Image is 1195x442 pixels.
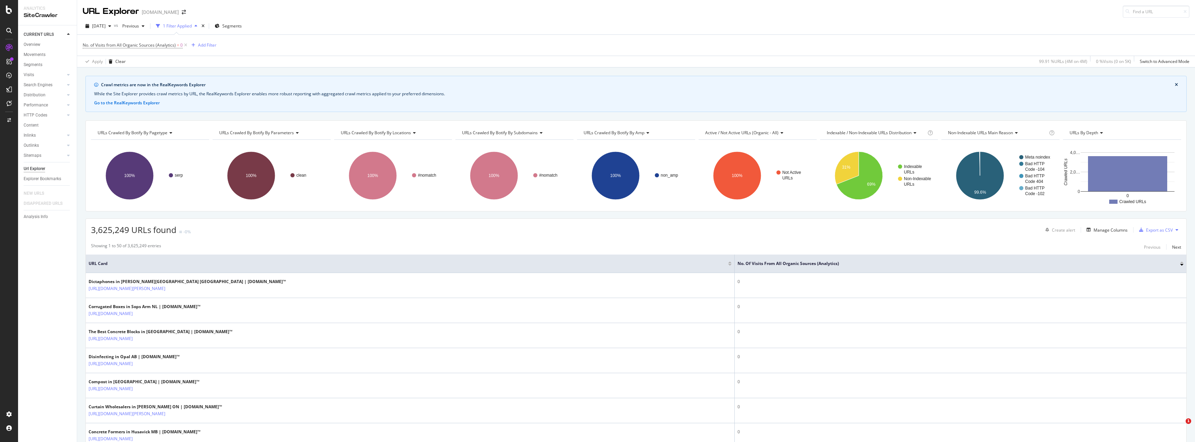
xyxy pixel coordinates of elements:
h4: Indexable / Non-Indexable URLs Distribution [825,127,926,138]
div: Sitemaps [24,152,41,159]
div: Previous [1144,244,1161,250]
svg: A chart. [699,145,816,206]
div: Segments [24,61,42,69]
text: Indexable [904,164,922,169]
h4: URLs by Depth [1068,127,1175,138]
text: 100% [732,173,742,178]
span: Active / Not Active URLs (organic - all) [705,130,778,136]
span: URL Card [89,260,726,267]
input: Find a URL [1123,6,1189,18]
button: Apply [83,56,103,67]
span: = [177,42,179,48]
svg: A chart. [941,145,1059,206]
span: URLs Crawled By Botify By pagetype [98,130,167,136]
svg: A chart. [91,145,208,206]
svg: A chart. [1063,145,1180,206]
text: Non-Indexable [904,176,931,181]
text: URLs [904,170,914,175]
text: 0 [1078,189,1080,194]
text: #nomatch [539,173,558,178]
text: 100% [610,173,621,178]
text: Meta noindex [1025,155,1050,160]
span: Previous [119,23,139,29]
div: URL Explorer [83,6,139,17]
a: Analysis Info [24,213,72,220]
svg: A chart. [820,145,938,206]
svg: A chart. [213,145,330,206]
div: Visits [24,71,34,79]
div: Dictaphones in [PERSON_NAME][GEOGRAPHIC_DATA] [GEOGRAPHIC_DATA] | [DOMAIN_NAME]™ [89,279,286,285]
div: DISAPPEARED URLS [24,200,63,207]
text: 99.6% [974,190,986,195]
span: Non-Indexable URLs Main Reason [948,130,1013,136]
div: Search Engines [24,81,52,89]
text: 100% [489,173,500,178]
svg: A chart. [334,145,452,206]
button: Add Filter [189,41,216,49]
div: Inlinks [24,132,36,139]
svg: A chart. [455,145,573,206]
div: Distribution [24,91,46,99]
a: [URL][DOMAIN_NAME][PERSON_NAME] [89,410,165,417]
div: Performance [24,102,48,109]
span: URLs Crawled By Botify By locations [341,130,411,136]
div: Next [1172,244,1181,250]
a: NEW URLS [24,190,51,197]
span: URLs Crawled By Botify By subdomains [462,130,538,136]
text: #nomatch [418,173,436,178]
text: Crawled URLs [1063,159,1068,185]
div: Export as CSV [1146,227,1173,233]
a: Segments [24,61,72,69]
div: -0% [183,229,191,235]
span: 1 [1186,418,1191,424]
text: Not Active [782,170,801,175]
div: 0 [737,329,1184,335]
button: close banner [1173,80,1180,89]
span: Segments [222,23,242,29]
button: Clear [106,56,126,67]
h4: URLs Crawled By Botify By amp [582,127,689,138]
div: times [200,23,206,30]
a: Distribution [24,91,65,99]
div: Compost in [GEOGRAPHIC_DATA] | [DOMAIN_NAME]™ [89,379,199,385]
div: SiteCrawler [24,11,71,19]
div: Apply [92,58,103,64]
a: [URL][DOMAIN_NAME] [89,335,133,342]
button: Export as CSV [1136,224,1173,235]
div: 0 [737,379,1184,385]
button: [DATE] [83,21,114,32]
button: Switch to Advanced Mode [1137,56,1189,67]
a: Inlinks [24,132,65,139]
div: 0 [737,404,1184,410]
button: 1 Filter Applied [153,21,200,32]
div: Curtain Wholesalers in [PERSON_NAME] ON | [DOMAIN_NAME]™ [89,404,222,410]
h4: URLs Crawled By Botify By pagetype [96,127,203,138]
div: 0 [737,429,1184,435]
div: Showing 1 to 50 of 3,625,249 entries [91,243,161,251]
button: Previous [1144,243,1161,251]
a: Content [24,122,72,129]
a: Movements [24,51,72,58]
text: Bad HTTP [1025,174,1045,178]
a: Explorer Bookmarks [24,175,72,183]
div: Add Filter [198,42,216,48]
span: 3,625,249 URLs found [91,224,176,235]
div: NEW URLS [24,190,44,197]
div: 0 [737,304,1184,310]
div: Switch to Advanced Mode [1140,58,1189,64]
h4: URLs Crawled By Botify By parameters [218,127,324,138]
text: Code -104 [1025,167,1045,172]
button: Manage Columns [1084,226,1128,234]
a: Outlinks [24,142,65,149]
text: clean [296,173,306,178]
div: 99.91 % URLs ( 4M on 4M ) [1039,58,1087,64]
div: info banner [85,76,1187,112]
div: 0 [737,354,1184,360]
div: Overview [24,41,40,48]
text: Code 404 [1025,179,1043,184]
text: 2,0… [1070,170,1080,175]
div: Outlinks [24,142,39,149]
